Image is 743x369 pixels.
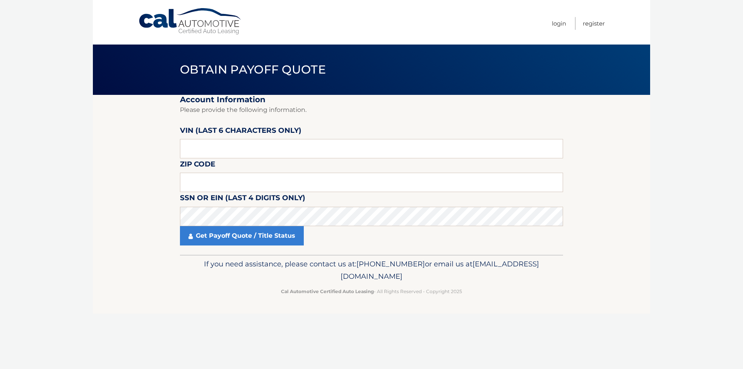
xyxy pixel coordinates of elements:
a: Register [583,17,605,30]
a: Get Payoff Quote / Title Status [180,226,304,245]
h2: Account Information [180,95,563,105]
label: SSN or EIN (last 4 digits only) [180,192,305,206]
p: If you need assistance, please contact us at: or email us at [185,258,558,283]
a: Cal Automotive [138,8,243,35]
p: Please provide the following information. [180,105,563,115]
strong: Cal Automotive Certified Auto Leasing [281,288,374,294]
a: Login [552,17,566,30]
label: VIN (last 6 characters only) [180,125,301,139]
label: Zip Code [180,158,215,173]
p: - All Rights Reserved - Copyright 2025 [185,287,558,295]
span: [PHONE_NUMBER] [356,259,425,268]
span: Obtain Payoff Quote [180,62,326,77]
